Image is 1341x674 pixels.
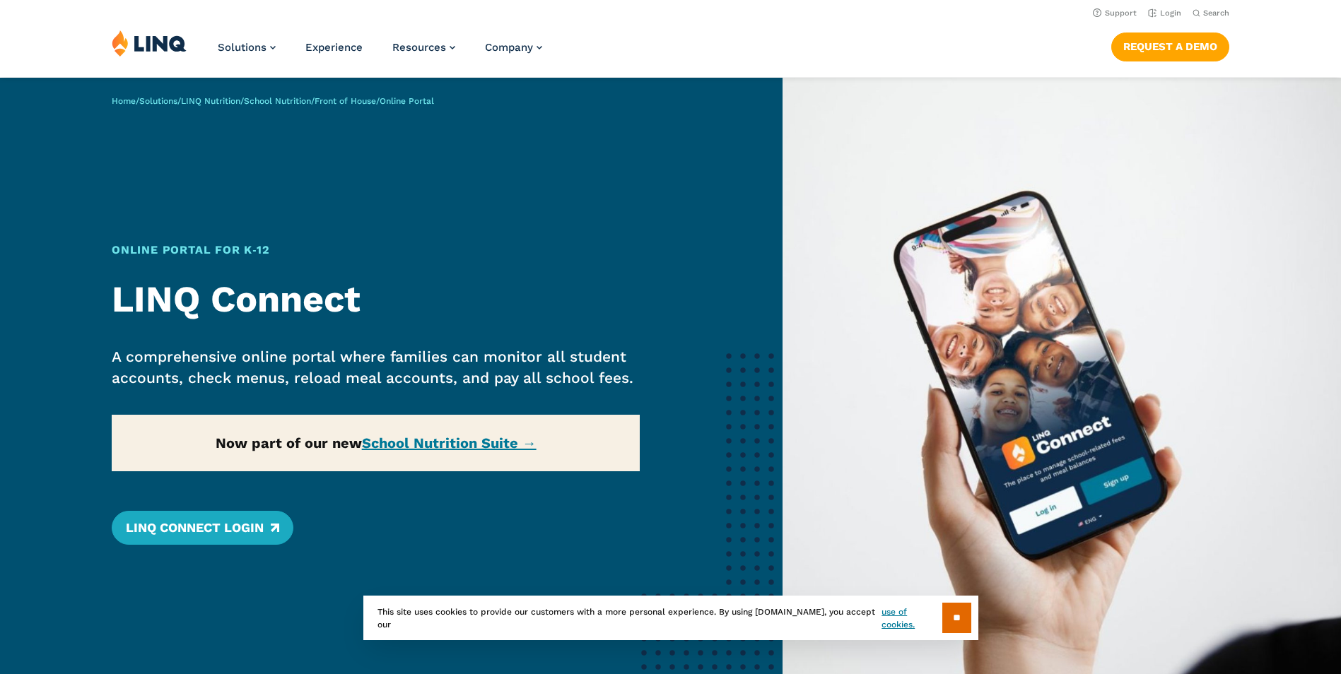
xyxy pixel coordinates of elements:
[1193,8,1229,18] button: Open Search Bar
[218,41,276,54] a: Solutions
[315,96,376,106] a: Front of House
[1111,30,1229,61] nav: Button Navigation
[1111,32,1229,61] a: Request a Demo
[380,96,434,106] span: Online Portal
[139,96,177,106] a: Solutions
[181,96,240,106] a: LINQ Nutrition
[112,30,187,57] img: LINQ | K‑12 Software
[305,41,363,54] a: Experience
[112,278,361,321] strong: LINQ Connect
[112,96,136,106] a: Home
[363,596,978,640] div: This site uses cookies to provide our customers with a more personal experience. By using [DOMAIN...
[218,30,542,76] nav: Primary Navigation
[1093,8,1137,18] a: Support
[392,41,446,54] span: Resources
[112,346,640,389] p: A comprehensive online portal where families can monitor all student accounts, check menus, reloa...
[112,96,434,106] span: / / / / /
[362,434,537,451] a: School Nutrition Suite →
[485,41,533,54] span: Company
[1203,8,1229,18] span: Search
[112,511,293,545] a: LINQ Connect Login
[218,41,267,54] span: Solutions
[112,242,640,259] h1: Online Portal for K‑12
[485,41,542,54] a: Company
[882,605,942,631] a: use of cookies.
[244,96,311,106] a: School Nutrition
[216,434,537,451] strong: Now part of our new
[392,41,455,54] a: Resources
[1148,8,1181,18] a: Login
